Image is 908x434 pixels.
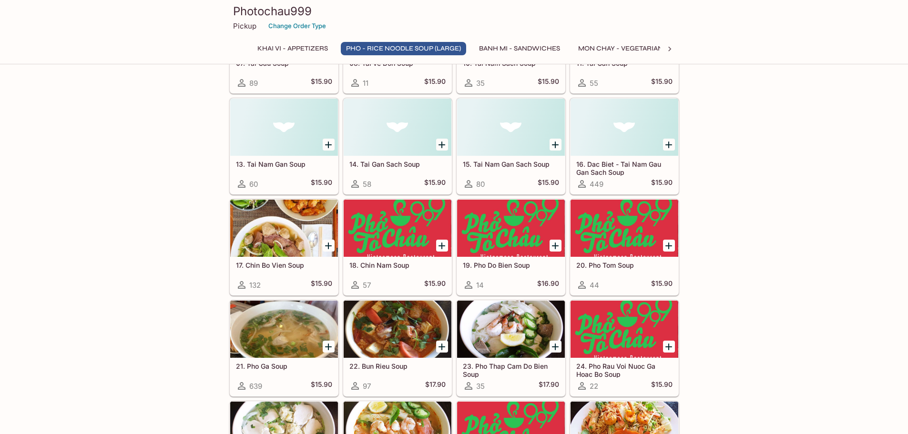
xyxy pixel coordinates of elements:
h5: 13. Tai Nam Gan Soup [236,160,332,168]
a: 17. Chin Bo Vien Soup132$15.90 [230,199,338,295]
button: Change Order Type [264,19,330,33]
h5: $15.90 [424,178,446,190]
button: Add 19. Pho Do Bien Soup [550,240,561,252]
span: 35 [476,382,485,391]
span: 449 [590,180,603,189]
span: 55 [590,79,598,88]
h5: $15.90 [651,178,673,190]
span: 11 [363,79,368,88]
button: Banh Mi - Sandwiches [474,42,565,55]
span: 639 [249,382,262,391]
div: 18. Chin Nam Soup [344,200,451,257]
h5: $15.90 [538,178,559,190]
div: 16. Dac Biet - Tai Nam Gau Gan Sach Soup [571,99,678,156]
h5: 23. Pho Thap Cam Do Bien Soup [463,362,559,378]
h5: 24. Pho Rau Voi Nuoc Ga Hoac Bo Soup [576,362,673,378]
div: 13. Tai Nam Gan Soup [230,99,338,156]
a: 22. Bun Rieu Soup97$17.90 [343,300,452,396]
a: 24. Pho Rau Voi Nuoc Ga Hoac Bo Soup22$15.90 [570,300,679,396]
h5: 22. Bun Rieu Soup [349,362,446,370]
h5: $15.90 [538,77,559,89]
a: 13. Tai Nam Gan Soup60$15.90 [230,98,338,194]
span: 132 [249,281,261,290]
a: 14. Tai Gan Sach Soup58$15.90 [343,98,452,194]
a: 23. Pho Thap Cam Do Bien Soup35$17.90 [457,300,565,396]
a: 19. Pho Do Bien Soup14$16.90 [457,199,565,295]
h5: $16.90 [537,279,559,291]
span: 89 [249,79,258,88]
span: 44 [590,281,599,290]
h5: 14. Tai Gan Sach Soup [349,160,446,168]
h5: $17.90 [539,380,559,392]
a: 15. Tai Nam Gan Sach Soup80$15.90 [457,98,565,194]
button: Add 24. Pho Rau Voi Nuoc Ga Hoac Bo Soup [663,341,675,353]
button: Add 17. Chin Bo Vien Soup [323,240,335,252]
h5: $15.90 [651,77,673,89]
div: 22. Bun Rieu Soup [344,301,451,358]
h5: 17. Chin Bo Vien Soup [236,261,332,269]
h3: Photochau999 [233,4,675,19]
div: 21. Pho Ga Soup [230,301,338,358]
h5: $17.90 [425,380,446,392]
span: 60 [249,180,258,189]
h5: $15.90 [424,77,446,89]
h5: $15.90 [651,279,673,291]
button: Pho - Rice Noodle Soup (Large) [341,42,466,55]
h5: 21. Pho Ga Soup [236,362,332,370]
h5: $15.90 [311,77,332,89]
button: Add 20. Pho Tom Soup [663,240,675,252]
h5: $15.90 [424,279,446,291]
h5: 16. Dac Biet - Tai Nam Gau Gan Sach Soup [576,160,673,176]
div: 20. Pho Tom Soup [571,200,678,257]
div: 19. Pho Do Bien Soup [457,200,565,257]
button: Mon Chay - Vegetarian Entrees [573,42,700,55]
div: 15. Tai Nam Gan Sach Soup [457,99,565,156]
button: Add 18. Chin Nam Soup [436,240,448,252]
div: 23. Pho Thap Cam Do Bien Soup [457,301,565,358]
h5: 18. Chin Nam Soup [349,261,446,269]
a: 21. Pho Ga Soup639$15.90 [230,300,338,396]
h5: 20. Pho Tom Soup [576,261,673,269]
button: Add 16. Dac Biet - Tai Nam Gau Gan Sach Soup [663,139,675,151]
button: Add 22. Bun Rieu Soup [436,341,448,353]
span: 57 [363,281,371,290]
h5: $15.90 [311,279,332,291]
span: 80 [476,180,485,189]
button: Add 21. Pho Ga Soup [323,341,335,353]
h5: 15. Tai Nam Gan Sach Soup [463,160,559,168]
span: 14 [476,281,484,290]
span: 58 [363,180,371,189]
a: 16. Dac Biet - Tai Nam Gau Gan Sach Soup449$15.90 [570,98,679,194]
span: 35 [476,79,485,88]
h5: $15.90 [651,380,673,392]
span: 97 [363,382,371,391]
h5: $15.90 [311,380,332,392]
button: Add 23. Pho Thap Cam Do Bien Soup [550,341,561,353]
div: 17. Chin Bo Vien Soup [230,200,338,257]
h5: $15.90 [311,178,332,190]
div: 14. Tai Gan Sach Soup [344,99,451,156]
a: 20. Pho Tom Soup44$15.90 [570,199,679,295]
button: Add 13. Tai Nam Gan Soup [323,139,335,151]
button: Khai Vi - Appetizers [252,42,333,55]
div: 24. Pho Rau Voi Nuoc Ga Hoac Bo Soup [571,301,678,358]
span: 22 [590,382,598,391]
button: Add 14. Tai Gan Sach Soup [436,139,448,151]
p: Pickup [233,21,256,30]
h5: 19. Pho Do Bien Soup [463,261,559,269]
button: Add 15. Tai Nam Gan Sach Soup [550,139,561,151]
a: 18. Chin Nam Soup57$15.90 [343,199,452,295]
